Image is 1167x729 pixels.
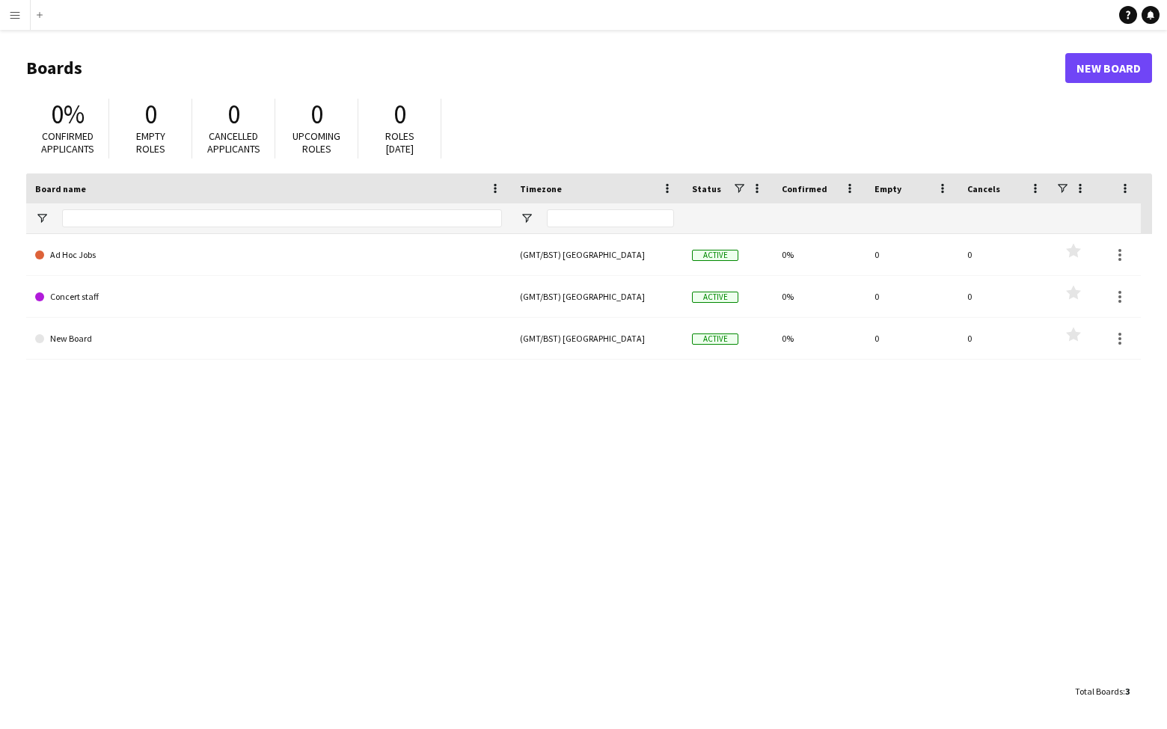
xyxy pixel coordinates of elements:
div: 0 [958,276,1051,317]
span: Cancels [967,183,1000,194]
span: 0 [393,98,406,131]
div: 0 [958,318,1051,359]
div: : [1075,677,1130,706]
div: (GMT/BST) [GEOGRAPHIC_DATA] [511,234,683,275]
button: Open Filter Menu [35,212,49,225]
div: 0% [773,276,866,317]
a: Concert staff [35,276,502,318]
div: 0 [958,234,1051,275]
span: Active [692,292,738,303]
span: 0 [310,98,323,131]
div: 0% [773,234,866,275]
div: (GMT/BST) [GEOGRAPHIC_DATA] [511,276,683,317]
span: 3 [1125,686,1130,697]
div: 0 [866,276,958,317]
span: Total Boards [1075,686,1123,697]
span: 0 [227,98,240,131]
button: Open Filter Menu [520,212,533,225]
span: Active [692,333,738,345]
span: Confirmed [782,183,827,194]
span: Cancelled applicants [207,129,260,156]
div: 0 [866,234,958,275]
div: 0% [773,318,866,359]
span: Active [692,250,738,261]
h1: Boards [26,57,1065,79]
span: 0 [144,98,157,131]
span: Board name [35,183,86,194]
span: Empty [875,183,901,194]
a: New Board [1065,53,1152,83]
span: Timezone [520,183,562,194]
span: Roles [DATE] [385,129,414,156]
div: 0 [866,318,958,359]
span: Status [692,183,721,194]
span: Upcoming roles [292,129,340,156]
input: Board name Filter Input [62,209,502,227]
a: Ad Hoc Jobs [35,234,502,276]
span: Confirmed applicants [41,129,94,156]
input: Timezone Filter Input [547,209,674,227]
a: New Board [35,318,502,360]
span: Empty roles [136,129,165,156]
span: 0% [51,98,85,131]
div: (GMT/BST) [GEOGRAPHIC_DATA] [511,318,683,359]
